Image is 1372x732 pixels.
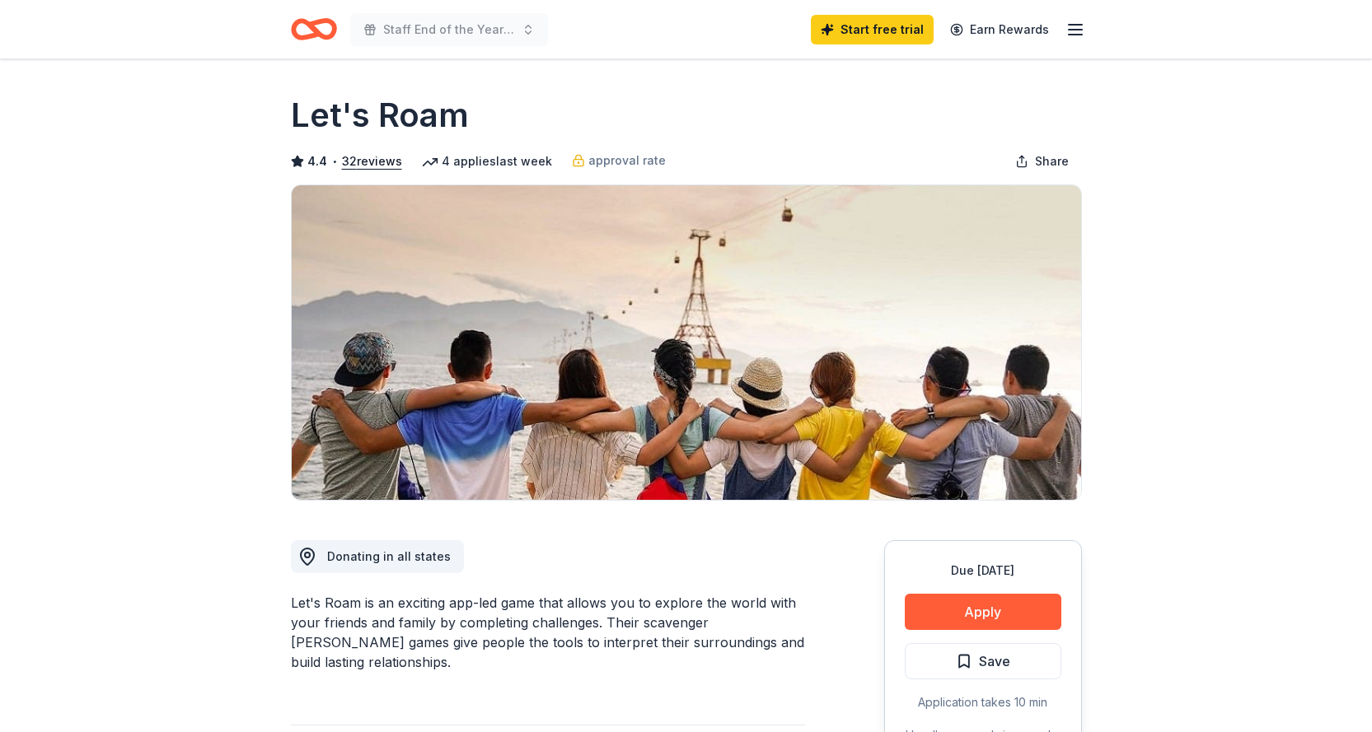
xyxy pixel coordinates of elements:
span: • [331,155,337,168]
a: Start free trial [811,15,934,44]
a: approval rate [572,151,666,170]
button: 32reviews [342,152,402,171]
span: approval rate [588,151,666,170]
button: Apply [905,594,1061,630]
div: Let's Roam is an exciting app-led game that allows you to explore the world with your friends and... [291,593,805,672]
button: Staff End of the Year Awards Celebration [350,13,548,46]
div: Application takes 10 min [905,692,1061,712]
div: Due [DATE] [905,561,1061,580]
a: Home [291,10,337,49]
img: Image for Let's Roam [292,185,1081,500]
a: Earn Rewards [940,15,1059,44]
span: Share [1035,152,1069,171]
span: Save [979,650,1010,672]
h1: Let's Roam [291,92,469,138]
button: Share [1002,145,1082,178]
span: Staff End of the Year Awards Celebration [383,20,515,40]
span: Donating in all states [327,549,451,563]
span: 4.4 [307,152,327,171]
div: 4 applies last week [422,152,552,171]
button: Save [905,643,1061,679]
